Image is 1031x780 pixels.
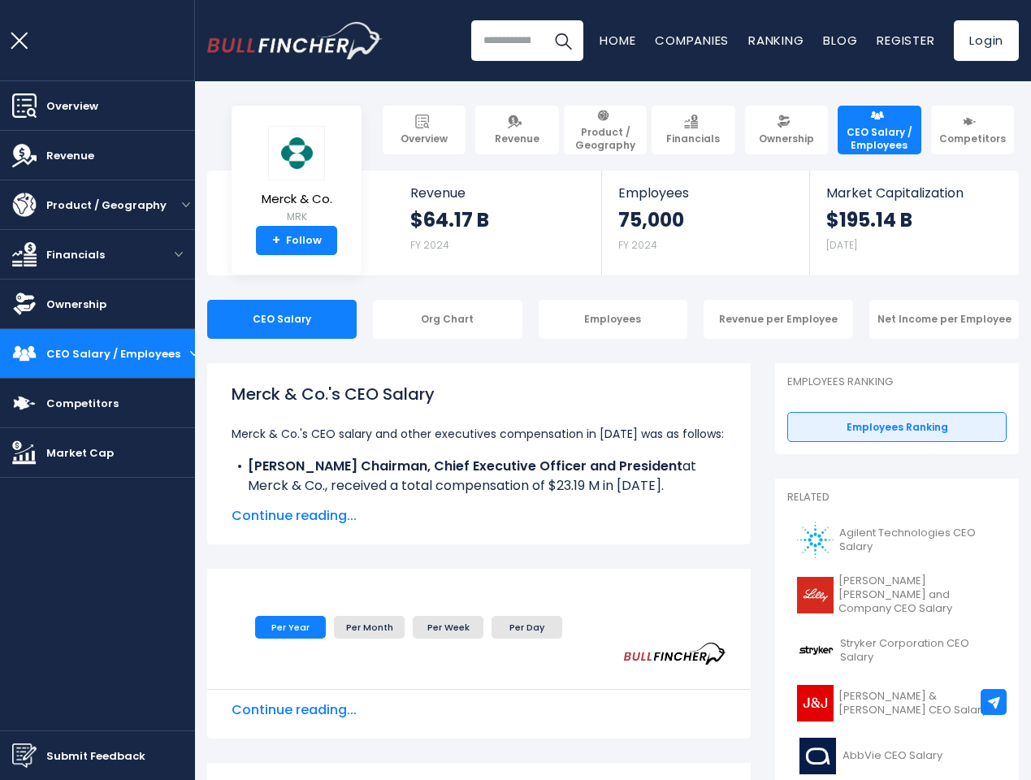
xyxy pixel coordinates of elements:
li: at Merck & Co., received a total compensation of $23.19 M in [DATE]. [232,457,726,496]
span: Product / Geography [571,126,639,151]
img: LLY logo [797,577,834,613]
span: CEO Salary / Employees [845,126,913,151]
p: Related [787,491,1007,505]
a: Employees Ranking [787,412,1007,443]
p: Employees Ranking [787,375,1007,389]
a: AbbVie CEO Salary [787,734,1007,778]
span: Employees [618,185,792,201]
img: Ownership [12,292,37,316]
strong: 75,000 [618,207,684,232]
span: Overview [401,132,448,145]
a: Revenue $64.17 B FY 2024 [394,171,602,269]
img: Bullfincher logo [207,22,383,59]
span: Continue reading... [232,700,726,720]
div: Org Chart [373,300,522,339]
a: Revenue [475,106,558,154]
a: CEO Salary / Employees [838,106,921,154]
a: [PERSON_NAME] [PERSON_NAME] and Company CEO Salary [787,570,1007,620]
small: MRK [262,210,332,224]
a: Product / Geography [564,106,647,154]
small: FY 2024 [618,238,657,252]
span: Stryker Corporation CEO Salary [840,637,997,665]
span: Financials [666,132,720,145]
a: Merck & Co. MRK [261,125,333,227]
span: Submit Feedback [46,747,145,765]
a: Companies [655,32,729,49]
a: Competitors [931,106,1014,154]
span: AbbVie CEO Salary [843,749,942,763]
button: open menu [190,329,198,378]
a: Home [600,32,635,49]
span: CEO Salary / Employees [46,345,180,362]
li: Per Week [413,616,483,639]
span: [PERSON_NAME] & [PERSON_NAME] CEO Salary [838,690,997,717]
div: CEO Salary [207,300,357,339]
a: Agilent Technologies CEO Salary [787,518,1007,562]
span: Market Cap [46,444,114,461]
span: Market Capitalization [826,185,1001,201]
b: [PERSON_NAME] Chairman, Chief Executive Officer and President [248,457,682,475]
a: Market Capitalization $195.14 B [DATE] [810,171,1017,269]
li: Per Month [334,616,405,639]
span: Merck & Co. [262,193,332,206]
button: Search [543,20,583,61]
strong: $195.14 B [826,207,912,232]
a: Overview [383,106,466,154]
a: [PERSON_NAME] & [PERSON_NAME] CEO Salary [787,681,1007,726]
span: Revenue [495,132,539,145]
small: [DATE] [826,238,857,252]
a: Blog [823,32,857,49]
button: open menu [162,230,195,279]
a: Ownership [745,106,828,154]
h1: Merck & Co.'s CEO Salary [232,382,726,406]
button: open menu [176,180,195,229]
img: SYK logo [797,632,835,669]
a: Go to homepage [207,22,382,59]
span: Revenue [410,185,586,201]
span: Continue reading... [232,506,726,526]
a: Employees 75,000 FY 2024 [602,171,808,269]
div: Employees [539,300,688,339]
span: Overview [46,97,98,115]
a: Financials [652,106,734,154]
span: Agilent Technologies CEO Salary [839,526,997,554]
a: Register [877,32,934,49]
a: Login [954,20,1019,61]
span: Competitors [46,395,119,412]
img: ABBV logo [797,738,838,774]
strong: $64.17 B [410,207,489,232]
span: Competitors [939,132,1006,145]
li: Per Year [255,616,326,639]
a: +Follow [256,226,337,255]
img: A logo [797,522,834,558]
span: Revenue [46,147,94,164]
span: Financials [46,246,105,263]
p: Merck & Co.'s CEO salary and other executives compensation in [DATE] was as follows: [232,424,726,444]
div: Net Income per Employee [869,300,1019,339]
span: Ownership [46,296,106,313]
span: Ownership [759,132,814,145]
li: Per Day [492,616,562,639]
span: [PERSON_NAME] [PERSON_NAME] and Company CEO Salary [838,574,997,616]
img: JNJ logo [797,685,834,721]
a: Stryker Corporation CEO Salary [787,628,1007,673]
small: FY 2024 [410,238,449,252]
span: Product / Geography [46,197,167,214]
a: Ranking [748,32,804,49]
div: Revenue per Employee [704,300,853,339]
strong: + [272,233,280,248]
